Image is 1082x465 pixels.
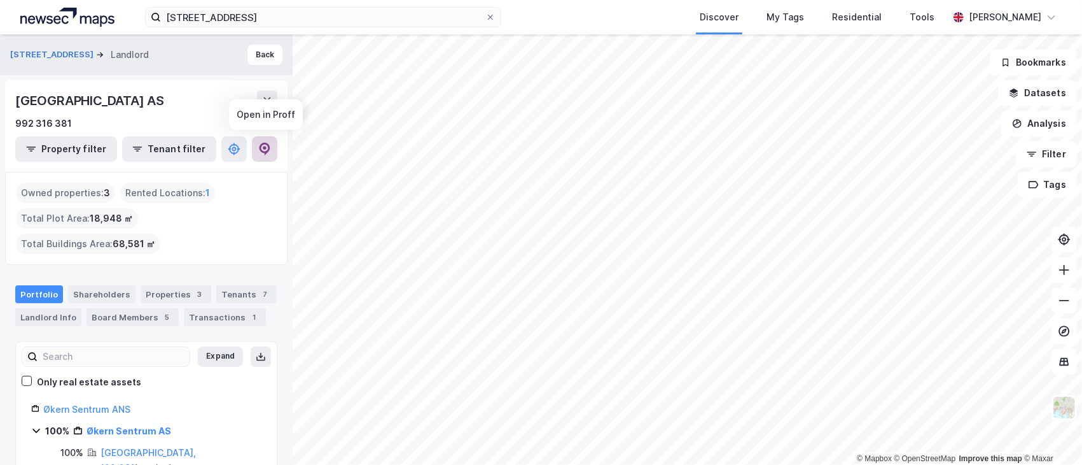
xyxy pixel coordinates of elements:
[104,185,110,201] span: 3
[216,285,277,303] div: Tenants
[998,80,1077,106] button: Datasets
[1052,396,1076,420] img: Z
[910,10,934,25] div: Tools
[959,454,1022,463] a: Improve this map
[20,8,114,27] img: logo.a4113a55bc3d86da70a041830d287a7e.svg
[184,308,266,326] div: Transactions
[1018,404,1082,465] div: Kontrollprogram for chat
[1001,111,1077,136] button: Analysis
[1018,172,1077,197] button: Tags
[15,116,72,131] div: 992 316 381
[87,308,179,326] div: Board Members
[247,45,282,65] button: Back
[990,50,1077,75] button: Bookmarks
[894,454,956,463] a: OpenStreetMap
[141,285,211,303] div: Properties
[259,288,272,301] div: 7
[87,426,171,436] a: Økern Sentrum AS
[832,10,882,25] div: Residential
[969,10,1041,25] div: [PERSON_NAME]
[161,8,485,27] input: Search by address, cadastre, landlords, tenants or people
[15,285,63,303] div: Portfolio
[60,445,83,461] div: 100%
[1016,141,1077,167] button: Filter
[193,288,206,301] div: 3
[37,375,141,390] div: Only real estate assets
[15,136,117,162] button: Property filter
[205,185,210,201] span: 1
[10,48,96,61] button: [STREET_ADDRESS]
[16,208,138,229] div: Total Plot Area :
[16,234,160,254] div: Total Buildings Area :
[120,183,215,203] div: Rented Locations :
[16,183,115,203] div: Owned properties :
[122,136,216,162] button: Tenant filter
[90,211,133,226] span: 18,948 ㎡
[113,236,155,252] span: 68,581 ㎡
[700,10,739,25] div: Discover
[45,424,69,439] div: 100%
[68,285,135,303] div: Shareholders
[43,404,130,415] a: Økern Sentrum ANS
[1018,404,1082,465] iframe: Chat Widget
[766,10,804,25] div: My Tags
[111,47,149,62] div: Landlord
[161,311,174,324] div: 5
[15,308,81,326] div: Landlord Info
[248,311,261,324] div: 1
[198,347,243,367] button: Expand
[38,347,190,366] input: Search
[15,90,167,111] div: [GEOGRAPHIC_DATA] AS
[857,454,892,463] a: Mapbox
